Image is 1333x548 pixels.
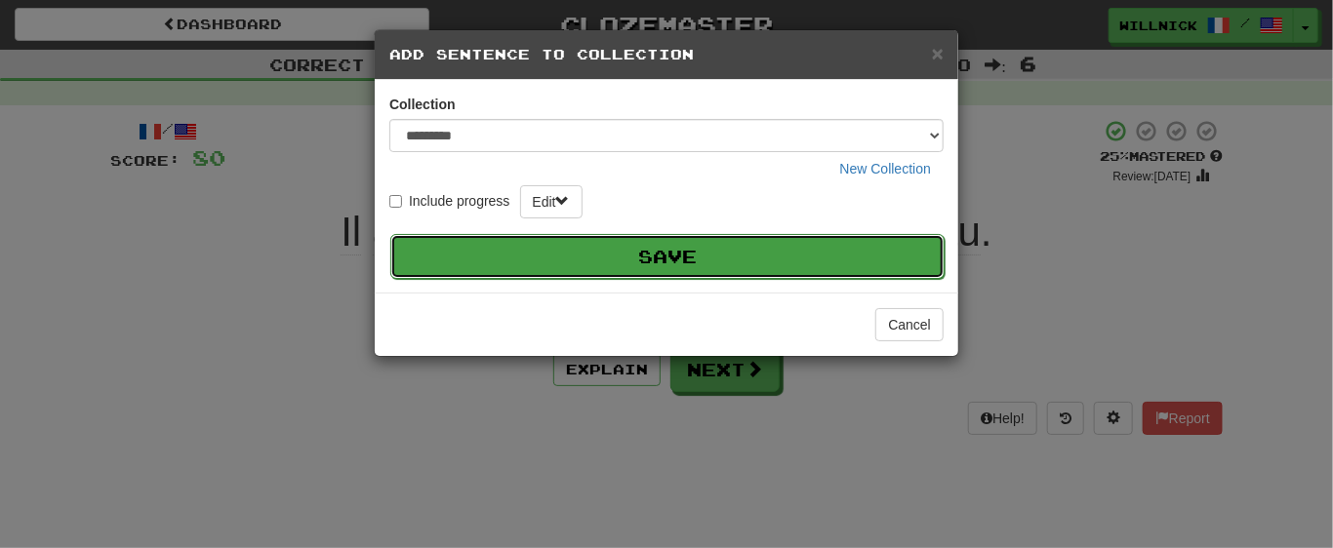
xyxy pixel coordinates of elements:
button: New Collection [828,152,944,185]
button: Close [932,43,944,63]
span: × [932,42,944,64]
input: Include progress [389,195,402,208]
label: Include progress [389,191,510,211]
button: Cancel [875,308,944,341]
h5: Add Sentence to Collection [389,45,944,64]
label: Collection [389,95,456,114]
button: Save [390,234,945,279]
button: Edit [520,185,583,218]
